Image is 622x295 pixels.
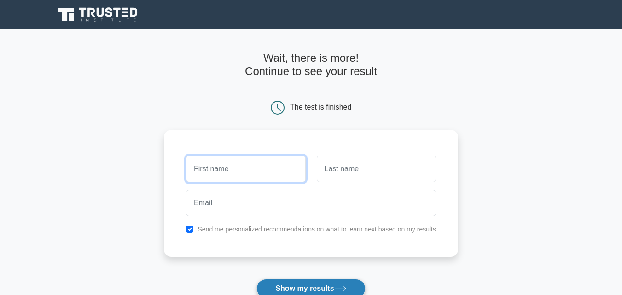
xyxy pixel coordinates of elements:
[317,156,436,182] input: Last name
[186,156,305,182] input: First name
[198,226,436,233] label: Send me personalized recommendations on what to learn next based on my results
[290,103,351,111] div: The test is finished
[186,190,436,216] input: Email
[164,52,458,78] h4: Wait, there is more! Continue to see your result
